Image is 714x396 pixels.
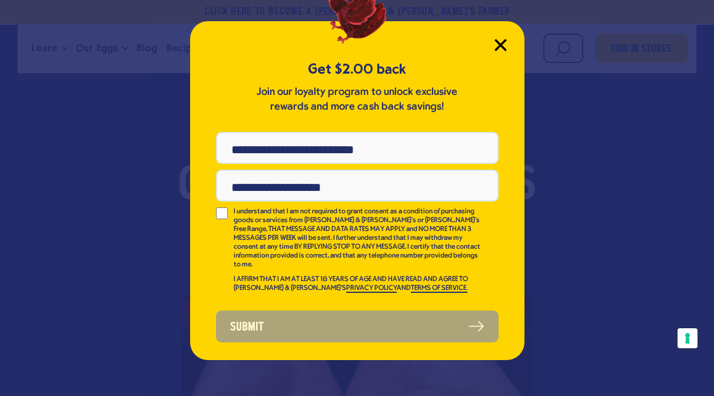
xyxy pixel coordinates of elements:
h5: Get $2.00 back [216,60,499,79]
button: Your consent preferences for tracking technologies [678,328,698,348]
button: Close Modal [494,39,507,51]
p: Join our loyalty program to unlock exclusive rewards and more cash back savings! [254,85,460,114]
a: PRIVACY POLICY [346,285,397,293]
p: I AFFIRM THAT I AM AT LEAST 18 YEARS OF AGE AND HAVE READ AND AGREE TO [PERSON_NAME] & [PERSON_NA... [234,275,482,293]
p: I understand that I am not required to grant consent as a condition of purchasing goods or servic... [234,207,482,269]
button: Submit [216,311,499,342]
input: I understand that I am not required to grant consent as a condition of purchasing goods or servic... [216,207,228,219]
a: TERMS OF SERVICE. [411,285,467,293]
